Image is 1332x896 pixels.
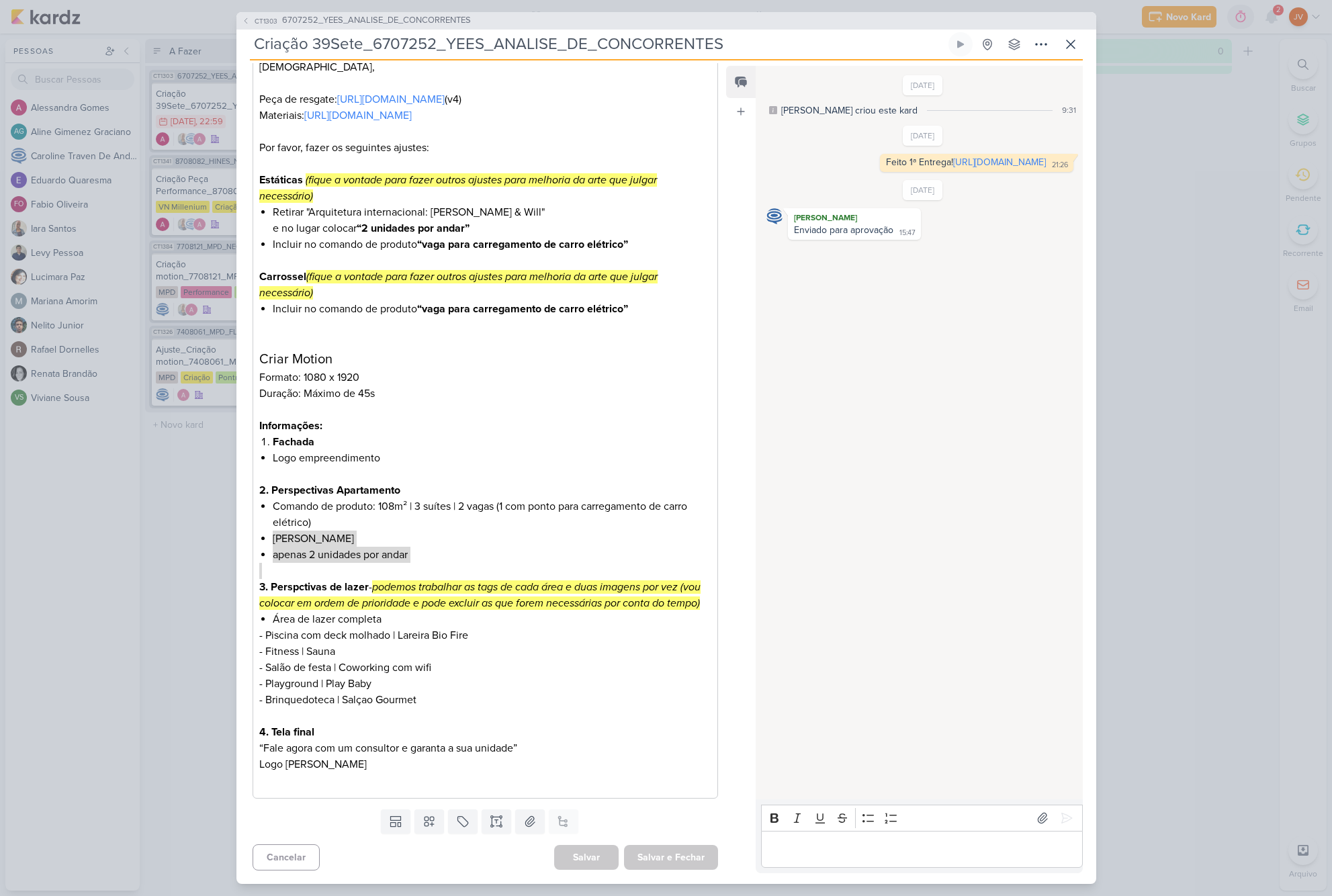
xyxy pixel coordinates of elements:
[781,103,918,118] div: [PERSON_NAME] criou este kard
[259,643,711,660] p: - Fitness | Sauna
[253,844,320,870] button: Cancelar
[259,419,322,433] strong: Informações:
[273,301,711,317] li: Incluir no comando de produto
[259,270,658,300] mark: (fique a vontade para fazer outros ajustes para melhoria da arte que julgar necessário)
[273,450,711,466] li: Logo empreendimento
[259,351,332,367] span: Criar Motion
[273,547,711,563] li: apenas 2 unidades por andar
[357,222,470,235] strong: “2 unidades por andar”
[273,498,711,531] li: Comando de produto: 108m² | 3 suítes | 2 vagas (1 com ponto para carregamento de carro elétrico)
[259,580,701,610] mark: podemos trabalhar as tags de cada área e duas imagens por vez (vou colocar em ordem de prioridade...
[250,32,946,56] input: Kard Sem Título
[259,756,711,772] p: Logo [PERSON_NAME]
[259,580,369,594] strong: 3. Perspctivas de lazer
[259,484,400,497] strong: 2. Perspectivas Apartamento
[259,91,711,124] p: Peça de resgate: (v4) Materiais:
[259,676,711,708] p: - Playground | Play Baby - Brinquedoteca | Salçao Gourmet
[766,208,783,224] img: Caroline Traven De Andrade
[259,725,314,739] strong: 4. Tela final
[886,156,1046,168] div: Feito 1ª Entrega!
[955,39,966,50] div: Ligar relógio
[259,140,711,172] p: Por favor, fazer os seguintes ajustes:
[761,805,1082,831] div: Editor toolbar
[253,48,719,799] div: Editor editing area: main
[259,627,711,643] p: - Piscina com deck molhado | Lareira Bio Fire
[259,173,303,187] strong: Estáticas
[761,831,1082,868] div: Editor editing area: main
[259,660,711,676] p: - Salão de festa | Coworking com wifi
[259,173,657,203] mark: (fique a vontade para fazer outros ajustes para melhoria da arte que julgar necessário)
[791,211,918,224] div: [PERSON_NAME]
[259,270,306,283] strong: Carrossel
[259,740,711,756] p: “Fale agora com um consultor e garanta a sua unidade”
[259,349,711,418] p: Formato: 1080 x 1920 Duração: Máximo de 45s
[273,204,711,236] li: Retirar "Arquitetura internacional: [PERSON_NAME] & Will" e no lugar colocar
[417,302,628,316] strong: “vaga para carregamento de carro elétrico”
[259,59,711,75] p: [DEMOGRAPHIC_DATA],
[273,435,314,449] strong: Fachada
[273,236,711,253] li: Incluir no comando de produto
[953,156,1046,168] a: [URL][DOMAIN_NAME]
[259,579,711,611] p: -
[794,224,893,236] div: Enviado para aprovação
[1062,104,1076,116] div: 9:31
[304,109,412,122] a: [URL][DOMAIN_NAME]
[417,238,628,251] strong: “vaga para carregamento de carro elétrico”
[337,93,445,106] a: [URL][DOMAIN_NAME]
[1052,160,1068,171] div: 21:26
[899,228,916,238] div: 15:47
[273,611,711,627] li: Área de lazer completa
[273,531,711,547] li: [PERSON_NAME]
